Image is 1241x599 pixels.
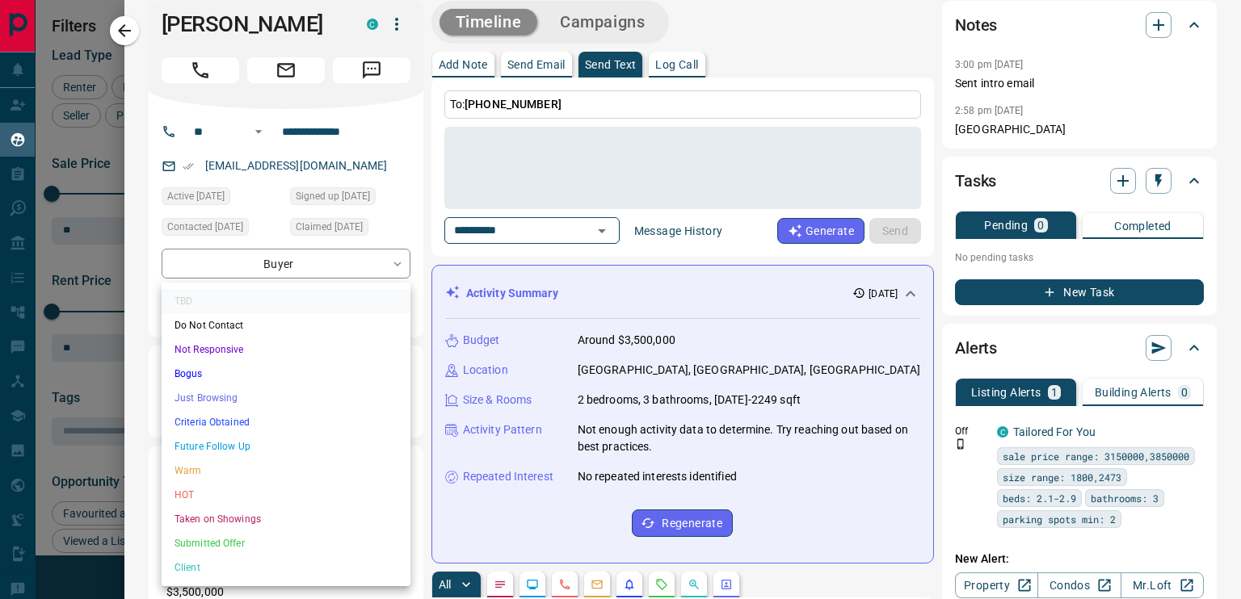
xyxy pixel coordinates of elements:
[162,386,410,410] li: Just Browsing
[162,434,410,459] li: Future Follow Up
[162,362,410,386] li: Bogus
[162,313,410,337] li: Do Not Contact
[162,410,410,434] li: Criteria Obtained
[162,531,410,555] li: Submitted Offer
[162,459,410,483] li: Warm
[162,555,410,580] li: Client
[162,507,410,531] li: Taken on Showings
[162,483,410,507] li: HOT
[162,337,410,362] li: Not Responsive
